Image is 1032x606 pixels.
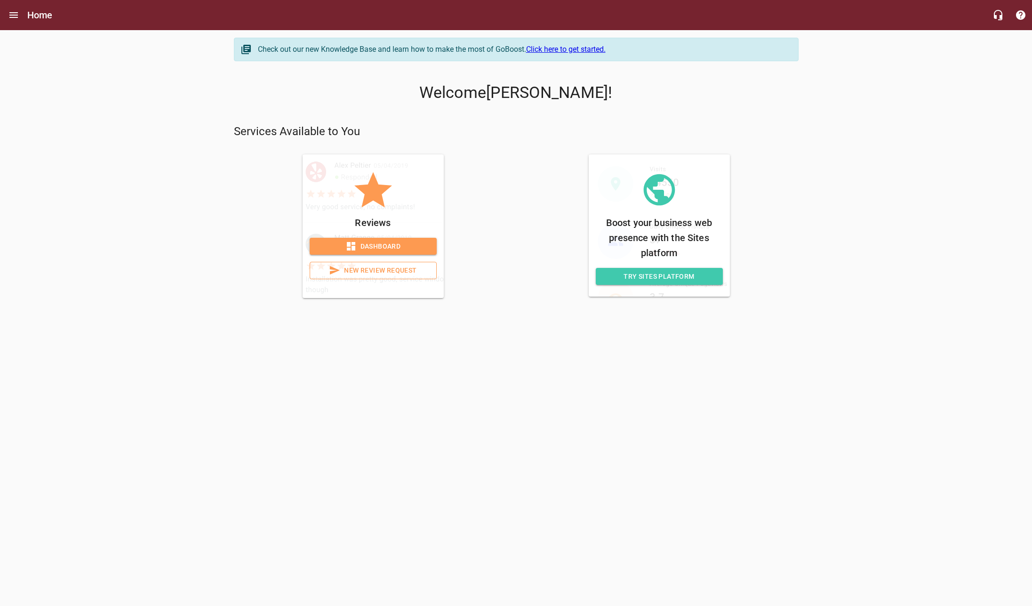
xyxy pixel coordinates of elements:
a: New Review Request [310,262,437,279]
p: Boost your business web presence with the Sites platform [596,215,723,260]
button: Live Chat [987,4,1009,26]
a: Click here to get started. [526,45,606,54]
span: Try Sites Platform [603,271,715,283]
p: Services Available to You [234,124,799,139]
span: Dashboard [317,241,429,252]
a: Try Sites Platform [596,268,723,285]
a: Dashboard [310,238,437,255]
p: Reviews [310,215,437,230]
p: Welcome [PERSON_NAME] ! [234,83,799,102]
div: Check out our new Knowledge Base and learn how to make the most of GoBoost. [258,44,789,55]
span: New Review Request [318,265,429,276]
button: Open drawer [2,4,25,26]
button: Support Portal [1009,4,1032,26]
h6: Home [27,8,53,23]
